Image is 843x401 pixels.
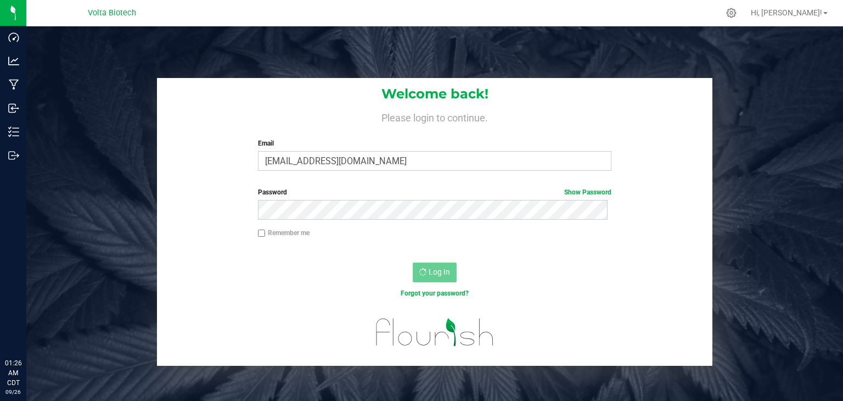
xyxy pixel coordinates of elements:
span: Password [258,188,287,196]
a: Forgot your password? [401,289,469,297]
inline-svg: Inventory [8,126,19,137]
h1: Welcome back! [157,87,712,101]
input: Remember me [258,230,266,237]
p: 09/26 [5,388,21,396]
p: 01:26 AM CDT [5,358,21,388]
inline-svg: Dashboard [8,32,19,43]
label: Email [258,138,612,148]
label: Remember me [258,228,310,238]
inline-svg: Inbound [8,103,19,114]
inline-svg: Analytics [8,55,19,66]
div: Manage settings [724,8,738,18]
inline-svg: Outbound [8,150,19,161]
span: Hi, [PERSON_NAME]! [751,8,822,17]
img: flourish_logo.svg [366,310,504,354]
span: Volta Biotech [88,8,136,18]
span: Log In [429,268,450,276]
a: Show Password [564,188,611,196]
inline-svg: Manufacturing [8,79,19,90]
button: Log In [413,263,457,282]
h4: Please login to continue. [157,110,712,123]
